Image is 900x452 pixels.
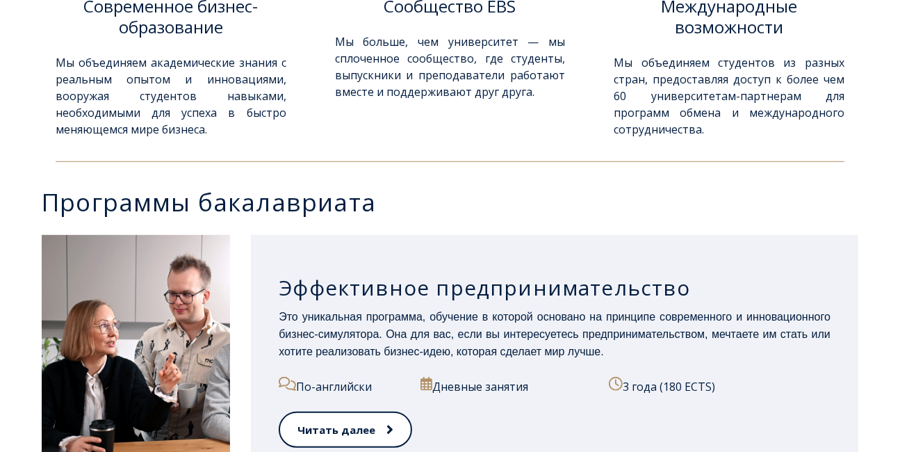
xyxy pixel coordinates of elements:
a: Читать далее [279,412,412,449]
font: Читать далее [297,423,375,437]
font: Эффективное предпринимательство [279,273,690,302]
font: Это уникальная программа, обучение в которой основано на принципе современного и инновационного б... [279,311,831,357]
font: Дневные занятия [432,379,528,394]
font: Мы больше, чем университет — мы сплоченное сообщество, где студенты, выпускники и преподаватели р... [335,34,566,99]
font: Мы объединяем академические знания с реальным опытом и инновациями, вооружая студентов навыками, ... [56,55,286,137]
font: Мы объединяем студентов из разных стран, предоставляя доступ к более чем 60 университетам-партнер... [614,55,844,137]
font: По-английски [296,379,372,394]
font: 3 года (180 ECTS) [623,379,715,394]
font: Программы бакалавриата [42,186,376,218]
